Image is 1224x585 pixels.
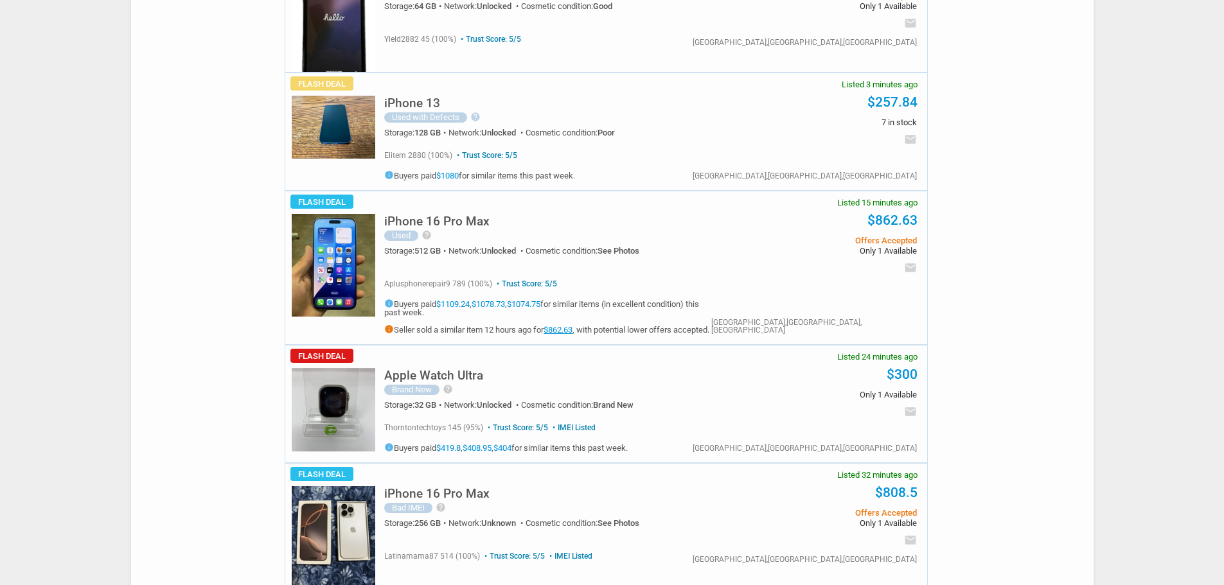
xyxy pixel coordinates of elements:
a: $1074.75 [507,299,540,309]
h5: iPhone 13 [384,97,440,109]
div: [GEOGRAPHIC_DATA],[GEOGRAPHIC_DATA],[GEOGRAPHIC_DATA] [693,444,917,452]
a: $408.95 [463,443,492,453]
i: email [904,534,917,546]
span: 64 GB [414,1,436,11]
span: IMEI Listed [547,552,592,561]
div: Network: [448,128,526,137]
div: Storage: [384,519,448,527]
span: Brand New [593,400,634,410]
span: Unlocked [481,128,516,137]
a: $300 [887,367,918,382]
a: $257.84 [867,94,918,110]
span: Trust Score: 5/5 [494,279,557,288]
span: yield2882 45 (100%) [384,35,456,44]
div: Brand New [384,385,439,395]
h5: Buyers paid , , for similar items this past week. [384,442,628,452]
div: Used with Defects [384,112,467,123]
i: email [904,133,917,146]
div: Storage: [384,128,448,137]
h5: Apple Watch Ultra [384,369,483,381]
span: Trust Score: 5/5 [485,423,548,432]
span: See Photos [598,246,639,256]
i: help [470,112,481,122]
i: email [904,17,917,30]
span: Offers Accepted [723,236,916,245]
span: Unlocked [481,246,516,256]
span: Trust Score: 5/5 [454,151,517,160]
div: Cosmetic condition: [521,401,634,409]
div: Network: [444,401,521,409]
div: Network: [444,2,521,10]
span: 7 in stock [723,118,916,127]
img: s-l225.jpg [292,368,375,451]
span: Listed 15 minutes ago [837,198,918,207]
span: Only 1 Available [723,2,916,10]
span: aplusphonerepair9 789 (100%) [384,279,492,288]
i: email [904,261,917,274]
a: iPhone 16 Pro Max [384,218,490,227]
span: 256 GB [414,518,441,528]
div: Cosmetic condition: [521,2,612,10]
span: Only 1 Available [723,390,916,399]
h5: Buyers paid , , for similar items (in excellent condition) this past week. [384,299,711,317]
i: info [384,324,394,334]
div: [GEOGRAPHIC_DATA],[GEOGRAPHIC_DATA],[GEOGRAPHIC_DATA] [693,555,917,563]
span: Offers Accepted [723,509,916,517]
span: Trust Score: 5/5 [482,552,545,561]
i: help [421,230,432,240]
a: $1078.73 [472,299,505,309]
i: help [443,384,453,394]
div: Cosmetic condition: [526,128,615,137]
h5: iPhone 16 Pro Max [384,215,490,227]
span: Good [593,1,612,11]
a: $862.63 [867,213,918,228]
span: Listed 3 minutes ago [842,80,918,89]
div: [GEOGRAPHIC_DATA],[GEOGRAPHIC_DATA],[GEOGRAPHIC_DATA] [693,172,917,180]
img: s-l225.jpg [292,214,375,317]
span: Listed 24 minutes ago [837,353,918,361]
div: [GEOGRAPHIC_DATA],[GEOGRAPHIC_DATA],[GEOGRAPHIC_DATA] [711,319,917,334]
h5: Buyers paid for similar items this past week. [384,170,575,180]
a: iPhone 13 [384,100,440,109]
span: Poor [598,128,615,137]
div: Network: [448,247,526,255]
span: Unknown [481,518,516,528]
span: Trust Score: 5/5 [458,35,521,44]
div: Network: [448,519,526,527]
div: Storage: [384,247,448,255]
span: IMEI Listed [550,423,596,432]
span: 128 GB [414,128,441,137]
span: Flash Deal [290,76,353,91]
div: Bad IMEI [384,503,432,513]
span: Flash Deal [290,349,353,363]
a: $419.8 [436,443,461,453]
span: Only 1 Available [723,247,916,255]
i: info [384,442,394,452]
a: $1109.24 [436,299,470,309]
div: Cosmetic condition: [526,247,639,255]
span: Flash Deal [290,467,353,481]
span: latinamama87 514 (100%) [384,552,480,561]
span: Unlocked [477,400,511,410]
a: iPhone 16 Pro Max [384,490,490,500]
div: Storage: [384,401,444,409]
i: help [436,502,446,512]
span: Only 1 Available [723,519,916,527]
div: Used [384,231,418,241]
span: thorntontechtoys 145 (95%) [384,423,483,432]
div: Storage: [384,2,444,10]
span: elitem 2880 (100%) [384,151,452,160]
h5: iPhone 16 Pro Max [384,487,490,500]
i: info [384,170,394,180]
span: See Photos [598,518,639,528]
a: $808.5 [875,485,918,500]
span: 512 GB [414,246,441,256]
i: email [904,405,917,418]
a: $862.63 [544,325,572,335]
a: $1080 [436,171,459,180]
div: [GEOGRAPHIC_DATA],[GEOGRAPHIC_DATA],[GEOGRAPHIC_DATA] [693,39,917,46]
span: 32 GB [414,400,436,410]
span: Listed 32 minutes ago [837,471,918,479]
span: Flash Deal [290,195,353,209]
img: s-l225.jpg [292,96,375,159]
